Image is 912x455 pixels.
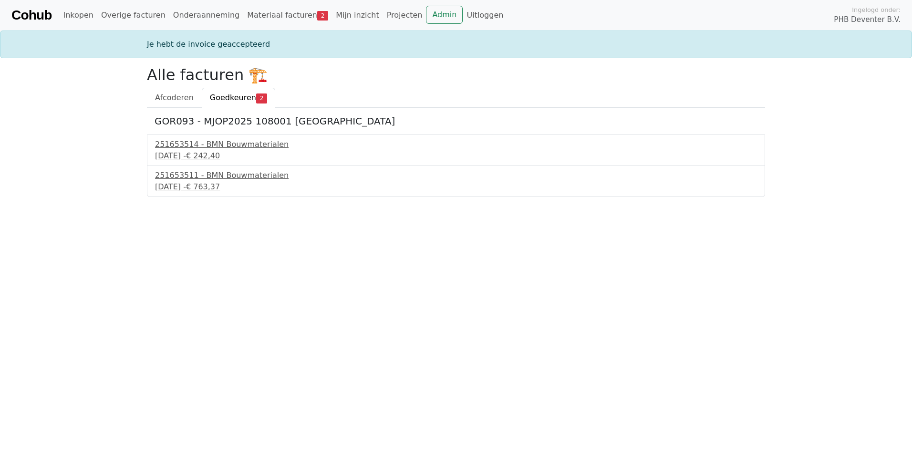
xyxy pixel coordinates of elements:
[155,181,757,193] div: [DATE] -
[155,139,757,162] a: 251653514 - BMN Bouwmaterialen[DATE] -€ 242,40
[852,5,901,14] span: Ingelogd onder:
[11,4,52,27] a: Cohub
[147,66,765,84] h2: Alle facturen 🏗️
[59,6,97,25] a: Inkopen
[155,93,194,102] span: Afcoderen
[155,115,757,127] h5: GOR093 - MJOP2025 108001 [GEOGRAPHIC_DATA]
[141,39,771,50] div: Je hebt de invoice geaccepteerd
[332,6,383,25] a: Mijn inzicht
[317,11,328,21] span: 2
[463,6,507,25] a: Uitloggen
[256,93,267,103] span: 2
[186,151,220,160] span: € 242,40
[155,170,757,181] div: 251653511 - BMN Bouwmaterialen
[186,182,220,191] span: € 763,37
[426,6,463,24] a: Admin
[155,150,757,162] div: [DATE] -
[155,139,757,150] div: 251653514 - BMN Bouwmaterialen
[97,6,169,25] a: Overige facturen
[147,88,202,108] a: Afcoderen
[202,88,275,108] a: Goedkeuren2
[169,6,243,25] a: Onderaanneming
[155,170,757,193] a: 251653511 - BMN Bouwmaterialen[DATE] -€ 763,37
[834,14,901,25] span: PHB Deventer B.V.
[243,6,332,25] a: Materiaal facturen2
[383,6,426,25] a: Projecten
[210,93,256,102] span: Goedkeuren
